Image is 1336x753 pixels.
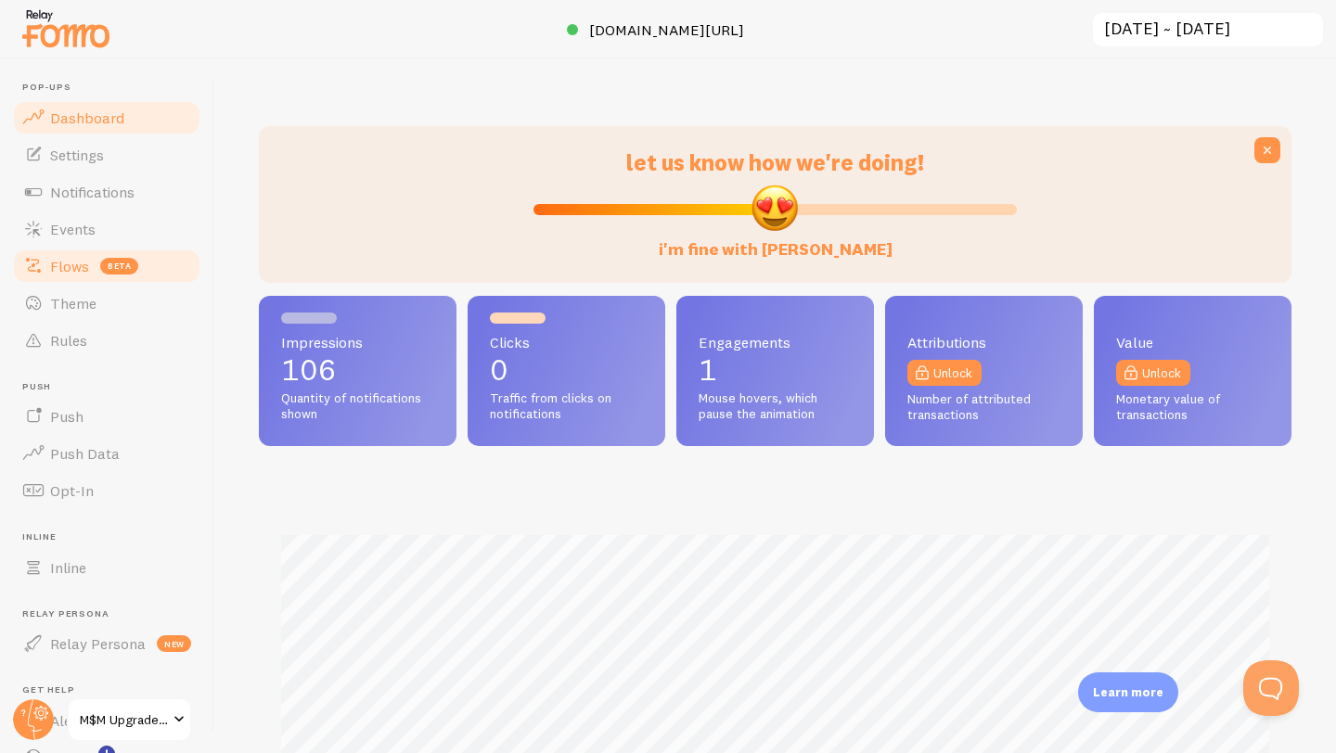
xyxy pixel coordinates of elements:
[490,335,643,350] span: Clicks
[659,221,893,261] label: i'm fine with [PERSON_NAME]
[907,360,982,386] a: Unlock
[157,635,191,652] span: new
[626,148,924,176] span: let us know how we're doing!
[50,407,83,426] span: Push
[11,285,202,322] a: Theme
[50,481,94,500] span: Opt-In
[281,390,434,423] span: Quantity of notifications shown
[50,220,96,238] span: Events
[50,331,87,350] span: Rules
[11,549,202,586] a: Inline
[11,625,202,662] a: Relay Persona new
[50,444,120,463] span: Push Data
[907,335,1060,350] span: Attributions
[50,108,124,127] span: Dashboard
[281,355,434,385] p: 106
[22,531,202,543] span: Inline
[490,355,643,385] p: 0
[1116,391,1269,424] span: Monetary value of transactions
[699,335,852,350] span: Engagements
[11,435,202,472] a: Push Data
[907,391,1060,424] span: Number of attributed transactions
[11,99,202,136] a: Dashboard
[50,634,146,653] span: Relay Persona
[50,146,104,164] span: Settings
[50,257,89,275] span: Flows
[11,472,202,509] a: Opt-In
[22,608,202,620] span: Relay Persona
[100,258,138,274] span: beta
[699,390,852,423] span: Mouse hovers, which pause the animation
[11,211,202,248] a: Events
[11,173,202,211] a: Notifications
[490,390,643,423] span: Traffic from clicks on notifications
[22,381,202,393] span: Push
[11,248,202,285] a: Flows beta
[22,684,202,696] span: Get Help
[1243,660,1299,716] iframe: Help Scout Beacon - Open
[1116,335,1269,350] span: Value
[50,294,96,313] span: Theme
[11,322,202,359] a: Rules
[50,183,135,201] span: Notifications
[22,82,202,94] span: Pop-ups
[699,355,852,385] p: 1
[750,183,800,233] img: emoji.png
[1116,360,1190,386] a: Unlock
[281,335,434,350] span: Impressions
[1078,672,1178,712] div: Learn more
[19,5,112,52] img: fomo-relay-logo-orange.svg
[67,697,192,742] a: M$M Upgrade Bundle
[11,398,202,435] a: Push
[50,558,86,577] span: Inline
[11,136,202,173] a: Settings
[1093,683,1163,701] p: Learn more
[80,708,168,731] span: M$M Upgrade Bundle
